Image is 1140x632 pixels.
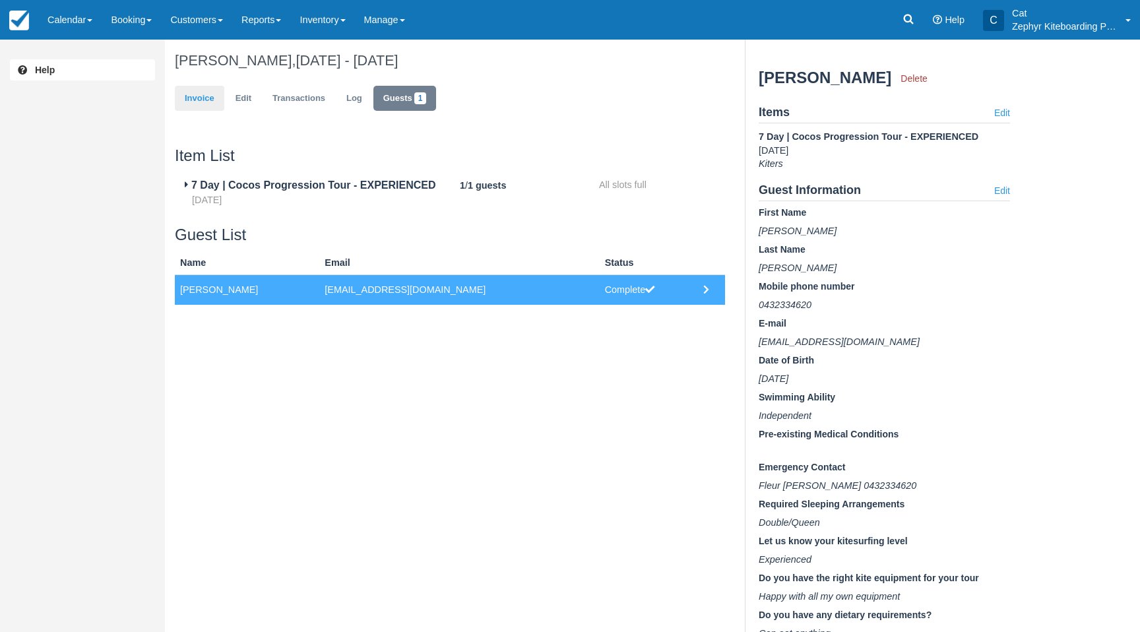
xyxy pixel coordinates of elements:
span: [DATE] [759,145,788,156]
a: Edit [226,86,261,111]
a: Invoice [175,86,224,111]
span: 0432334620 [759,300,811,310]
span: Complete [605,284,655,295]
span: Independent [759,410,811,421]
p: Cat [1012,7,1118,20]
a: Edit [994,184,1010,197]
div: Kiters [759,157,1010,171]
h3: [PERSON_NAME] [759,69,891,86]
span: Happy with all my own equipment [759,591,900,602]
h5: Do you have the right kite equipment for your tour [759,573,1010,583]
b: 1 [460,180,465,191]
i: Help [933,15,942,24]
h5: Do you have any dietary requirements? [759,610,1010,620]
td: [EMAIL_ADDRESS][DOMAIN_NAME] [319,275,599,305]
span: [PERSON_NAME] [759,263,837,273]
span: 1 [414,92,427,104]
h3: Guest List [175,226,725,243]
span: Double/Queen [759,517,820,528]
h5: Swimming Ability [759,393,1010,402]
h4: Items [759,106,1010,123]
h5: E-mail [759,319,1010,329]
a: Transactions [263,86,335,111]
span: [DATE] - [DATE] [296,52,398,69]
p: Zephyr Kiteboarding Pty Ltd [1012,20,1118,33]
h1: [PERSON_NAME], [175,53,725,69]
span: / [460,180,506,191]
a: Log [336,86,372,111]
img: checkfront-main-nav-mini-logo.png [9,11,29,30]
h5: Mobile phone number [759,282,1010,292]
a: Help [10,59,155,80]
h5: Let us know your kitesurfing level [759,536,1010,546]
b: Help [35,65,55,75]
h5: Required Sleeping Arrangements [759,499,1010,509]
span: [DATE] [192,195,222,205]
a: Guests1 [373,86,437,111]
span: 7 Day | Cocos Progression Tour - EXPERIENCED [759,131,978,142]
th: Name [175,251,319,275]
td: [PERSON_NAME] [175,275,319,305]
span: Experienced [759,554,811,565]
span: 7 Day | Cocos Progression Tour - EXPERIENCED [191,179,435,191]
span: Delete [901,73,927,84]
a: Edit [994,106,1010,119]
h4: Guest Information [759,184,1010,201]
th: Email [319,251,599,275]
th: Status [600,251,699,275]
h5: Date of Birth [759,356,1010,365]
span: Help [945,15,965,25]
h5: Pre-existing Medical Conditions [759,429,1010,439]
div: All slots full [599,178,718,192]
h3: Item List [175,147,725,164]
h5: First Name [759,208,1010,218]
div: C [983,10,1004,31]
h5: Last Name [759,245,1010,255]
span: Fleur [PERSON_NAME] 0432334620 [759,480,916,491]
span: [PERSON_NAME] [759,226,837,236]
span: [DATE] [759,373,788,384]
h5: Emergency Contact [759,462,1010,472]
span: [EMAIL_ADDRESS][DOMAIN_NAME] [759,336,920,347]
b: guests [476,180,506,191]
b: 1 [468,180,473,191]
